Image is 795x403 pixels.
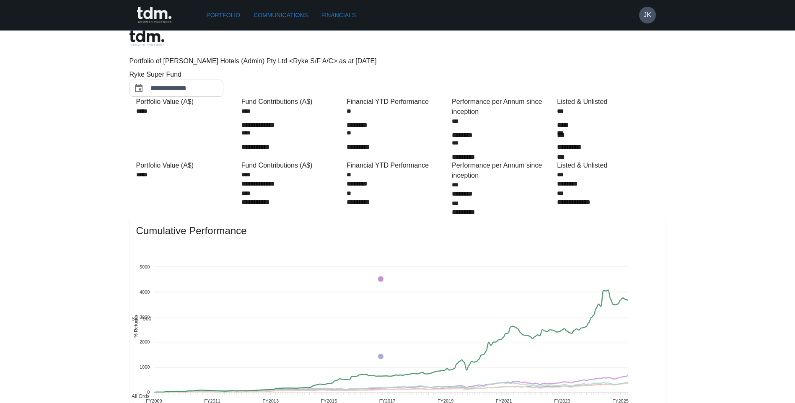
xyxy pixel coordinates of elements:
[125,316,151,322] span: S&P 500
[136,160,238,170] div: Portfolio Value (A$)
[136,97,238,107] div: Portfolio Value (A$)
[129,70,255,80] div: Ryke Super Fund
[140,340,150,345] tspan: 2000
[241,160,343,170] div: Fund Contributions (A$)
[250,8,311,23] a: Communications
[203,8,244,23] a: Portfolio
[129,56,666,66] p: Portfolio of [PERSON_NAME] Hotels (Admin) Pty Ltd <Ryke S/F A/C> as at [DATE]
[347,160,448,170] div: Financial YTD Performance
[140,289,150,294] tspan: 4000
[140,365,150,370] tspan: 1000
[318,8,359,23] a: Financials
[452,160,554,181] div: Performance per Annum since inception
[557,160,659,170] div: Listed & Unlisted
[347,97,448,107] div: Financial YTD Performance
[241,97,343,107] div: Fund Contributions (A$)
[125,393,150,399] span: All Ords
[639,7,656,23] button: JK
[140,315,150,320] tspan: 3000
[136,224,659,238] span: Cumulative Performance
[130,80,147,97] button: Choose date, selected date is Sep 30, 2025
[557,97,659,107] div: Listed & Unlisted
[140,264,150,269] tspan: 5000
[643,10,651,20] h6: JK
[133,315,138,338] text: % Returns
[452,97,554,117] div: Performance per Annum since inception
[147,390,150,395] tspan: 0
